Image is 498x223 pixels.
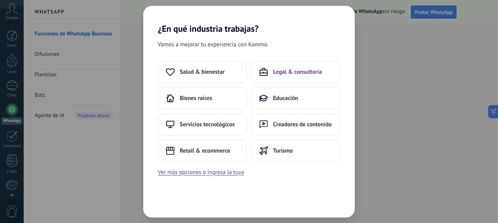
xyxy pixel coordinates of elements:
button: Retail & ecommerce [158,140,247,162]
span: Turismo [273,147,293,154]
button: Creadores de contenido [251,114,340,135]
span: Vamos a mejorar tu experiencia con Kommo. [158,40,268,49]
button: Legal & consultoría [251,61,340,83]
span: Salud & bienestar [180,68,225,76]
span: Bienes raíces [180,95,212,102]
span: Creadores de contenido [273,121,332,128]
h2: ¿En qué industria trabajas? [143,6,355,34]
button: Bienes raíces [158,87,247,109]
button: Ver más opciones o ingresa la tuya [158,168,244,177]
span: Servicios tecnológicos [180,121,235,128]
button: Servicios tecnológicos [158,114,247,135]
span: Educación [273,95,298,102]
span: Legal & consultoría [273,68,322,76]
button: Turismo [251,140,340,162]
button: Educación [251,87,340,109]
button: Salud & bienestar [158,61,247,83]
span: Retail & ecommerce [180,147,230,154]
